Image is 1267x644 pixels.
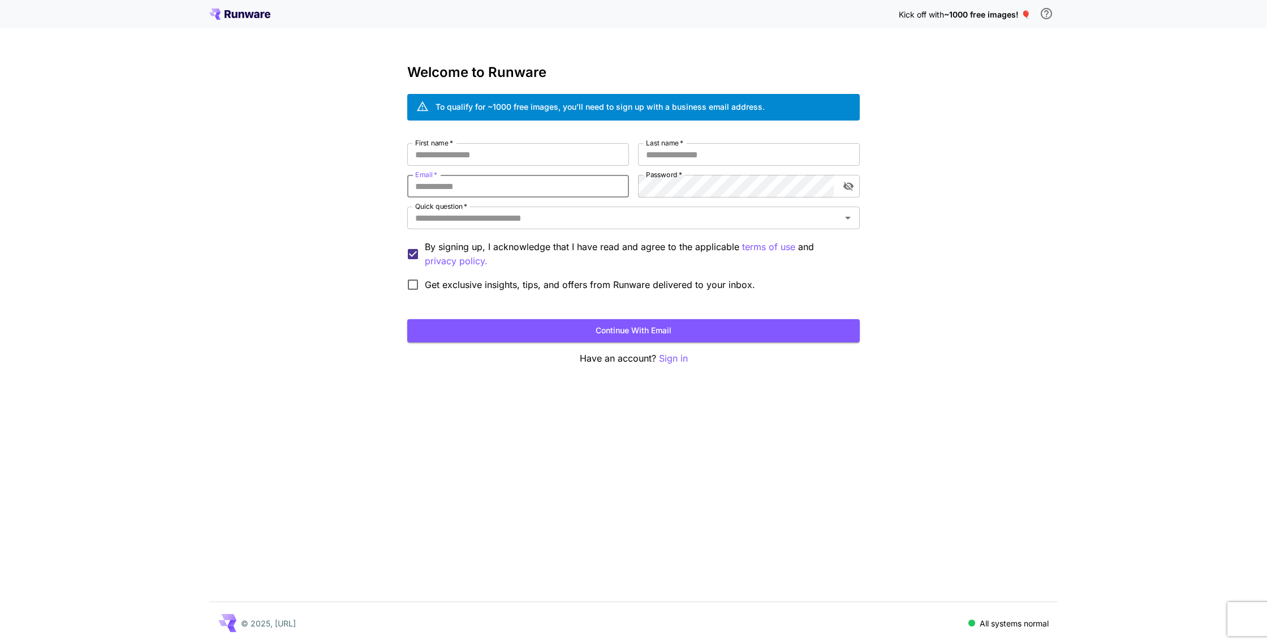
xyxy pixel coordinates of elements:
[899,10,944,19] span: Kick off with
[659,351,688,366] button: Sign in
[646,170,682,179] label: Password
[407,65,860,80] h3: Welcome to Runware
[415,138,453,148] label: First name
[838,176,859,196] button: toggle password visibility
[742,240,795,254] button: By signing up, I acknowledge that I have read and agree to the applicable and privacy policy.
[425,240,851,268] p: By signing up, I acknowledge that I have read and agree to the applicable and
[415,170,437,179] label: Email
[646,138,683,148] label: Last name
[425,254,488,268] button: By signing up, I acknowledge that I have read and agree to the applicable terms of use and
[840,210,856,226] button: Open
[980,617,1049,629] p: All systems normal
[944,10,1031,19] span: ~1000 free images! 🎈
[407,351,860,366] p: Have an account?
[415,201,467,211] label: Quick question
[425,278,755,291] span: Get exclusive insights, tips, and offers from Runware delivered to your inbox.
[1035,2,1058,25] button: In order to qualify for free credit, you need to sign up with a business email address and click ...
[241,617,296,629] p: © 2025, [URL]
[742,240,795,254] p: terms of use
[425,254,488,268] p: privacy policy.
[407,319,860,342] button: Continue with email
[436,101,765,113] div: To qualify for ~1000 free images, you’ll need to sign up with a business email address.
